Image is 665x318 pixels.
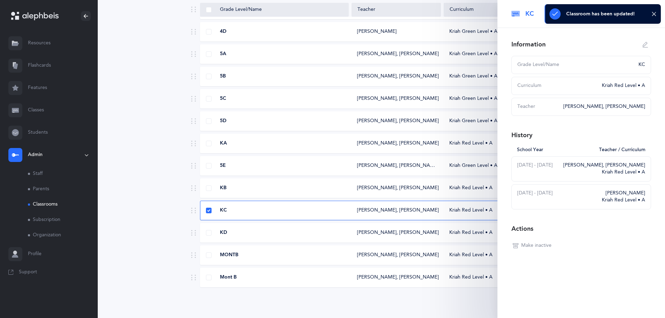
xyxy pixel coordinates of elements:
div: Curriculum [450,6,557,13]
span: Mont B [220,274,237,281]
div: KC [634,61,645,68]
div: Grade Level/Name [517,61,634,68]
div: [PERSON_NAME], [PERSON_NAME]‪, + 1‬ [357,162,435,169]
div: Kriah Red Level • A [444,274,563,281]
div: [PERSON_NAME], [PERSON_NAME] [357,252,435,259]
div: Kriah Green Level • A [444,51,563,58]
div: Kriah Red Level • A [444,140,563,147]
div: Actions [511,224,533,233]
div: [PERSON_NAME], [PERSON_NAME] [357,73,435,80]
span: 4D [220,28,227,35]
span: Make inactive [521,242,552,249]
div: Kriah Red Level • A [444,252,563,259]
div: [PERSON_NAME], [PERSON_NAME] [357,207,435,214]
div: School Year [517,147,595,154]
div: Grade Level/Name [206,6,343,13]
div: Curriculum [517,82,598,89]
div: [PERSON_NAME], [PERSON_NAME] [357,51,435,58]
div: Kriah Red Level • A [563,169,645,176]
div: Teacher [357,6,435,13]
a: Staff [28,166,98,182]
span: KA [220,140,227,147]
div: Teacher / Curriculum [595,147,645,154]
div: Kriah Green Level • A [444,73,563,80]
div: [PERSON_NAME] [602,190,645,197]
a: Subscription [28,212,98,228]
div: [PERSON_NAME], [PERSON_NAME] [357,95,435,102]
a: Organization [28,228,98,243]
div: Teacher [517,103,559,110]
span: KB [220,185,227,192]
span: 5D [220,118,227,125]
span: Support [19,269,37,276]
div: [PERSON_NAME], [PERSON_NAME] [357,185,435,192]
div: [PERSON_NAME], [PERSON_NAME] [357,118,435,125]
div: [PERSON_NAME], [PERSON_NAME] [563,103,645,110]
span: KC [220,207,227,214]
a: Classrooms [28,197,98,212]
div: [PERSON_NAME] [357,28,397,35]
div: [DATE] - [DATE] [517,162,559,176]
div: Kriah Red Level • A [602,197,645,204]
span: 5A [220,51,226,58]
div: Kriah Green Level • A [444,28,563,35]
div: Kriah Red Level • A [444,207,563,214]
span: 5E [220,162,226,169]
div: History [511,131,532,140]
div: [PERSON_NAME], [PERSON_NAME] [357,274,435,281]
div: Kriah Red Level • A [598,82,645,89]
div: Kriah Green Level • A [444,162,563,169]
div: Information [511,40,546,49]
span: KC [525,9,534,18]
div: [DATE] - [DATE] [517,190,598,204]
iframe: Drift Widget Chat Controller [630,283,657,310]
span: MONTB [220,252,238,259]
button: Make inactive [511,240,553,251]
span: KD [220,229,227,236]
span: 5C [220,95,226,102]
div: [PERSON_NAME], [PERSON_NAME] [357,140,435,147]
div: Kriah Green Level • A [444,118,563,125]
div: Classroom has been updated! [566,11,635,17]
div: [PERSON_NAME], [PERSON_NAME] [357,229,435,236]
div: [PERSON_NAME], [PERSON_NAME] [563,162,645,169]
div: Kriah Red Level • A [444,229,563,236]
a: Parents [28,182,98,197]
span: 5B [220,73,226,80]
div: Kriah Green Level • A [444,95,563,102]
div: Kriah Red Level • A [444,185,563,192]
